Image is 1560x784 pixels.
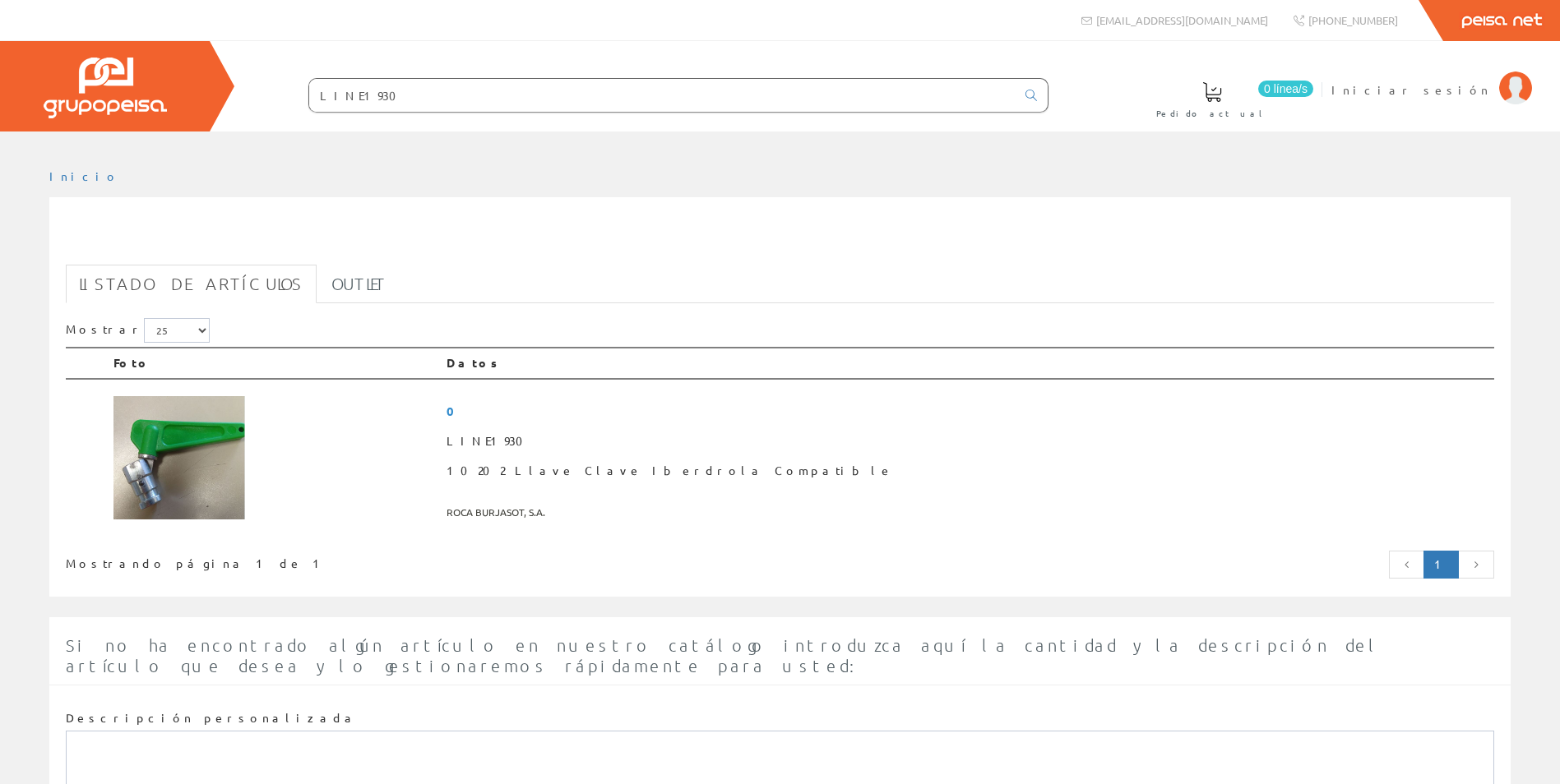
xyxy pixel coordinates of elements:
span: Iniciar sesión [1331,81,1491,98]
a: Página actual [1423,551,1459,579]
th: Foto [107,348,440,379]
label: Descripción personalizada [66,710,358,726]
span: Pedido actual [1156,105,1268,122]
a: Página siguiente [1458,551,1494,579]
label: Mostrar [66,318,210,343]
span: [PHONE_NUMBER] [1308,13,1398,27]
span: Si no ha encontrado algún artículo en nuestro catálogo introduzca aquí la cantidad y la descripci... [66,635,1382,676]
a: Iniciar sesión [1331,68,1532,84]
img: Foto artículo 10202 Llave Clave Iberdrola Compatible (160.40925266904x150) [113,396,245,519]
h1: LINE1930 [66,224,1494,256]
a: Listado de artículos [66,265,317,303]
a: Inicio [49,168,119,183]
img: Grupo Peisa [44,58,167,118]
span: 0 línea/s [1258,81,1313,97]
div: Mostrando página 1 de 1 [66,549,646,572]
span: ROCA BURJASOT, S.A. [447,499,1488,526]
select: Mostrar [144,318,210,343]
span: LINE1930 [447,427,1488,456]
a: Outlet [318,265,400,303]
span: 10202 Llave Clave Iberdrola Compatible [447,456,1488,486]
input: Buscar ... [309,79,1016,112]
span: 0 [447,396,1488,427]
a: Página anterior [1389,551,1425,579]
th: Datos [440,348,1494,379]
span: [EMAIL_ADDRESS][DOMAIN_NAME] [1096,13,1268,27]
